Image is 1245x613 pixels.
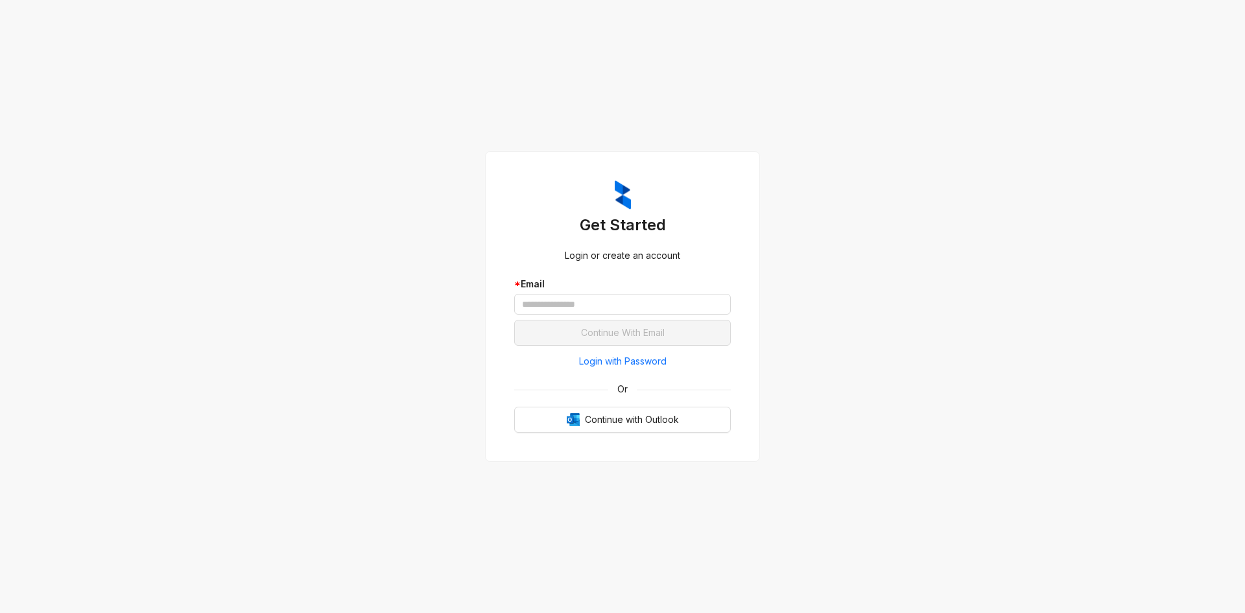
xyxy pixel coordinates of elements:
img: Outlook [567,413,580,426]
button: Login with Password [514,351,731,372]
img: ZumaIcon [615,180,631,210]
button: Continue With Email [514,320,731,346]
div: Login or create an account [514,248,731,263]
span: Continue with Outlook [585,413,679,427]
div: Email [514,277,731,291]
button: OutlookContinue with Outlook [514,407,731,433]
h3: Get Started [514,215,731,235]
span: Login with Password [579,354,667,368]
span: Or [608,382,637,396]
